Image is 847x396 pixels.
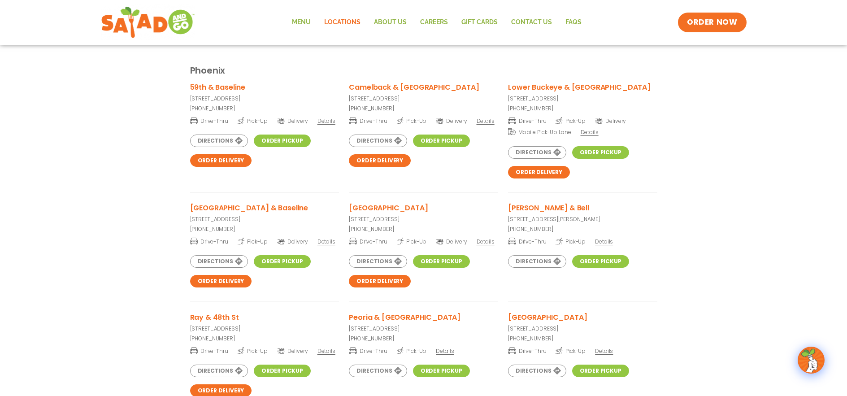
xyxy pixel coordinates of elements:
a: Drive-Thru Pick-Up Delivery Details [190,117,335,124]
nav: Menu [285,12,588,33]
a: Order Pickup [572,146,629,159]
h3: Ray & 48th St [190,312,239,323]
a: Order Delivery [190,275,252,287]
a: Drive-Thru Pick-Up Details [508,348,613,354]
a: Order Pickup [254,365,311,377]
p: [STREET_ADDRESS] [190,325,339,333]
span: Delivery [436,238,467,246]
p: [STREET_ADDRESS] [190,215,339,223]
a: Menu [285,12,317,33]
a: Lower Buckeye & [GEOGRAPHIC_DATA][STREET_ADDRESS] [508,82,657,103]
a: Directions [349,255,407,268]
a: Locations [317,12,367,33]
a: 59th & Baseline[STREET_ADDRESS] [190,82,339,103]
span: Drive-Thru [190,237,228,246]
a: [GEOGRAPHIC_DATA][STREET_ADDRESS] [508,312,657,333]
a: Order Delivery [190,154,252,167]
a: [PHONE_NUMBER] [508,104,657,113]
span: Delivery [277,238,308,246]
a: Order Pickup [254,255,311,268]
a: Drive-Thru Pick-Up Details [508,238,613,245]
a: [PHONE_NUMBER] [349,104,498,113]
a: Drive-Thru Pick-Up Delivery Details [190,238,335,245]
p: [STREET_ADDRESS][PERSON_NAME] [508,215,657,223]
span: Drive-Thru [190,346,228,355]
a: FAQs [559,12,588,33]
span: Pick-Up [238,346,268,355]
p: [STREET_ADDRESS] [508,95,657,103]
span: Delivery [277,347,308,355]
span: Pick-Up [556,237,586,246]
p: [STREET_ADDRESS] [508,325,657,333]
span: Pick-Up [556,346,586,355]
span: Drive-Thru [349,346,387,355]
span: ORDER NOW [687,17,737,28]
span: Details [436,347,454,355]
a: [PHONE_NUMBER] [508,225,657,233]
h3: [GEOGRAPHIC_DATA] [349,202,428,213]
span: Details [317,117,335,125]
a: Drive-Thru Pick-Up Delivery Details [349,238,494,245]
a: Order Delivery [349,275,411,287]
a: Order Pickup [572,365,629,377]
span: Delivery [436,117,467,125]
h3: [PERSON_NAME] & Bell [508,202,589,213]
a: [PHONE_NUMBER] [190,225,339,233]
span: Drive-Thru [508,346,546,355]
span: Details [595,347,613,355]
span: Pick-Up [397,346,427,355]
a: ORDER NOW [678,13,746,32]
a: Drive-Thru Pick-Up Delivery Mobile Pick-Up Lane Details [508,117,634,135]
span: Details [581,128,599,136]
a: [GEOGRAPHIC_DATA] & Baseline[STREET_ADDRESS] [190,202,339,223]
span: Mobile Pick-Up Lane [508,127,571,136]
span: Drive-Thru [349,116,387,125]
h3: Peoria & [GEOGRAPHIC_DATA] [349,312,460,323]
span: Details [477,117,495,125]
img: new-SAG-logo-768×292 [101,4,195,40]
a: [PHONE_NUMBER] [190,335,339,343]
a: Order Delivery [508,166,570,178]
a: Order Pickup [413,135,470,147]
span: Delivery [277,117,308,125]
a: Order Delivery [349,154,411,167]
span: Details [477,238,495,245]
a: GIFT CARDS [455,12,504,33]
a: Ray & 48th St[STREET_ADDRESS] [190,312,339,333]
a: [GEOGRAPHIC_DATA][STREET_ADDRESS] [349,202,498,223]
a: [PHONE_NUMBER] [349,335,498,343]
a: Order Pickup [572,255,629,268]
a: About Us [367,12,413,33]
img: wpChatIcon [799,348,824,373]
a: Directions [508,365,566,377]
span: Pick-Up [556,116,586,125]
a: Directions [349,365,407,377]
span: Drive-Thru [349,237,387,246]
a: Drive-Thru Pick-Up Delivery Details [190,348,335,354]
p: [STREET_ADDRESS] [349,95,498,103]
a: Directions [349,135,407,147]
a: Directions [190,255,248,268]
a: Directions [190,135,248,147]
h3: Lower Buckeye & [GEOGRAPHIC_DATA] [508,82,651,93]
a: [PHONE_NUMBER] [190,104,339,113]
h3: Camelback & [GEOGRAPHIC_DATA] [349,82,479,93]
a: [PERSON_NAME] & Bell[STREET_ADDRESS][PERSON_NAME] [508,202,657,223]
span: Details [317,347,335,355]
h3: 59th & Baseline [190,82,246,93]
a: Drive-Thru Pick-Up Delivery Details [349,117,494,124]
span: Pick-Up [397,237,427,246]
a: Careers [413,12,455,33]
p: [STREET_ADDRESS] [349,325,498,333]
a: [PHONE_NUMBER] [508,335,657,343]
span: Drive-Thru [190,116,228,125]
span: Details [317,238,335,245]
span: Drive-Thru [508,237,546,246]
a: Contact Us [504,12,559,33]
span: Details [595,238,613,245]
p: [STREET_ADDRESS] [190,95,339,103]
span: Drive-Thru [508,116,546,125]
span: Delivery [595,117,626,125]
span: Pick-Up [238,237,268,246]
a: Peoria & [GEOGRAPHIC_DATA][STREET_ADDRESS] [349,312,498,333]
